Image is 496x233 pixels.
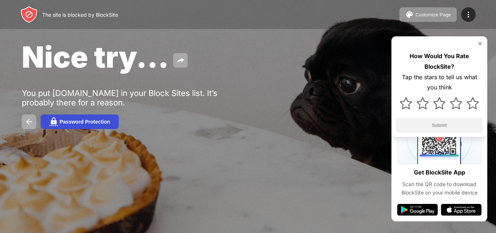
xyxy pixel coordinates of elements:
div: Password Protection [60,119,110,125]
img: password.svg [49,117,58,126]
img: menu-icon.svg [464,10,473,19]
img: rate-us-close.svg [477,41,483,47]
div: Scan the QR code to download BlockSite on your mobile device [397,180,481,197]
img: star.svg [450,97,462,109]
div: You put [DOMAIN_NAME] in your Block Sites list. It’s probably there for a reason. [22,88,246,107]
img: app-store.svg [441,204,481,216]
img: star.svg [467,97,479,109]
div: The site is blocked by BlockSite [42,12,118,18]
img: share.svg [176,56,185,65]
button: Customize Page [399,7,457,22]
img: back.svg [25,117,33,126]
div: Get BlockSite App [414,167,465,178]
button: Password Protection [41,115,119,129]
img: star.svg [416,97,429,109]
div: Tap the stars to tell us what you think [396,72,483,93]
img: google-play.svg [397,204,438,216]
img: pallet.svg [405,10,414,19]
img: star.svg [433,97,446,109]
img: star.svg [400,97,412,109]
img: header-logo.svg [20,6,38,23]
button: Submit [396,118,483,133]
div: Customize Page [415,12,451,17]
span: Nice try... [22,39,169,75]
div: How Would You Rate BlockSite? [396,51,483,72]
